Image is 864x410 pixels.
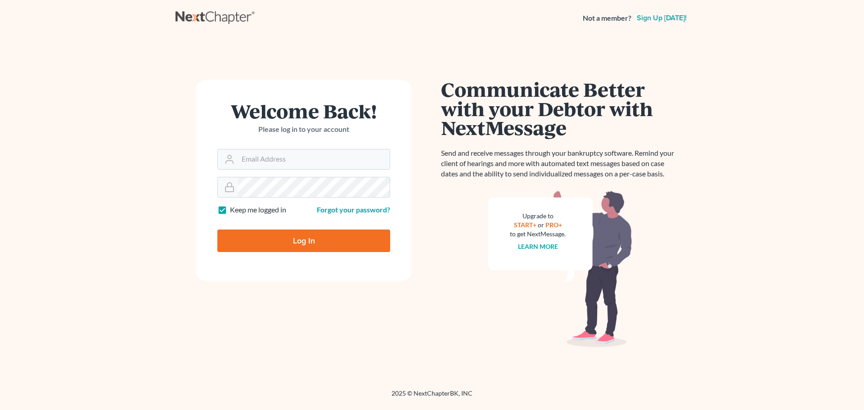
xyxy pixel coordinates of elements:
[441,148,679,179] p: Send and receive messages through your bankruptcy software. Remind your client of hearings and mo...
[230,205,286,215] label: Keep me logged in
[538,221,544,229] span: or
[583,13,631,23] strong: Not a member?
[317,205,390,214] a: Forgot your password?
[175,389,688,405] div: 2025 © NextChapterBK, INC
[510,212,566,221] div: Upgrade to
[217,230,390,252] input: Log In
[238,149,390,169] input: Email Address
[545,221,562,229] a: PRO+
[441,80,679,137] h1: Communicate Better with your Debtor with NextMessage
[217,124,390,135] p: Please log in to your account
[217,101,390,121] h1: Welcome Back!
[518,243,558,250] a: Learn more
[510,230,566,239] div: to get NextMessage.
[514,221,536,229] a: START+
[488,190,632,347] img: nextmessage_bg-59042aed3d76b12b5cd301f8e5b87938c9018125f34e5fa2b7a6b67550977c72.svg
[635,14,688,22] a: Sign up [DATE]!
